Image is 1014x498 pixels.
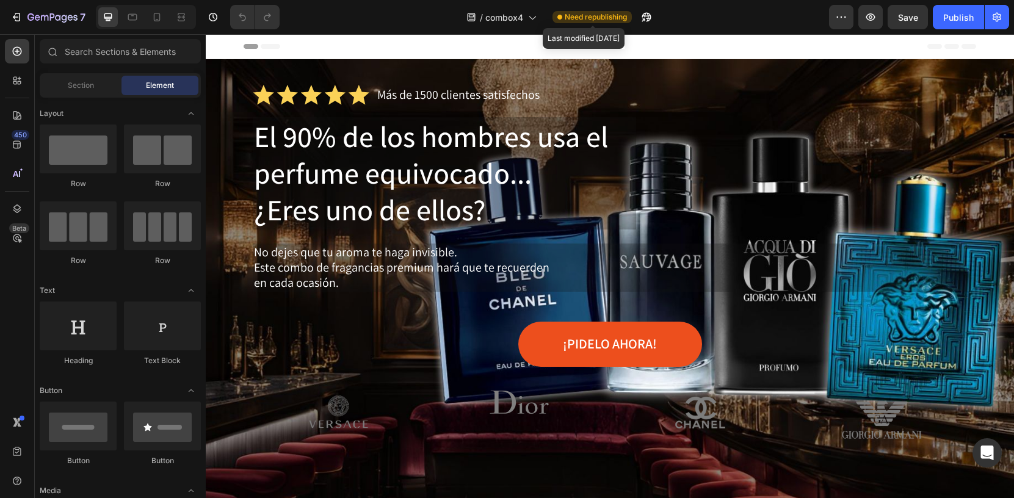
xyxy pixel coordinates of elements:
div: Heading [40,355,117,366]
span: Layout [40,108,63,119]
span: Need republishing [565,12,627,23]
button: 7 [5,5,91,29]
div: Row [124,255,201,266]
span: Media [40,485,61,496]
span: Save [898,12,918,23]
span: Element [146,80,174,91]
div: Button [40,455,117,466]
div: Row [40,178,117,189]
button: Publish [933,5,984,29]
p: 7 [80,10,85,24]
span: combox4 [485,11,523,24]
input: Search Sections & Elements [40,39,201,63]
div: Button [124,455,201,466]
div: Undo/Redo [230,5,280,29]
img: gempages_485561941037679870-088a9482-c693-4e76-b3d7-d814b4ca584f.png [590,350,762,424]
span: Toggle open [181,281,201,300]
div: Open Intercom Messenger [972,438,1002,467]
div: Publish [943,11,974,24]
img: gempages_485561941037679870-64ee6ab2-81cd-46b4-9fdc-05af5f698104.png [271,350,356,386]
span: Section [68,80,94,91]
div: Row [124,178,201,189]
div: Row [40,255,117,266]
span: Toggle open [181,104,201,123]
p: ¡PIDELO AHORA! [357,301,451,319]
div: Beta [9,223,29,233]
span: Toggle open [181,381,201,400]
img: gempages_485561941037679870-7aefe4b4-6192-4766-b50b-1e2557226371.png [83,356,183,399]
span: / [480,11,483,24]
span: Text [40,285,55,296]
div: 450 [12,130,29,140]
iframe: Design area [206,34,1014,498]
span: Button [40,385,62,396]
div: Text Block [124,355,201,366]
a: ¡PIDELO AHORA! [313,287,496,333]
img: gempages_485561941037679870-774a04cc-f01a-4221-b4cf-6d23a1c92cc0.png [440,354,549,402]
button: Save [888,5,928,29]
